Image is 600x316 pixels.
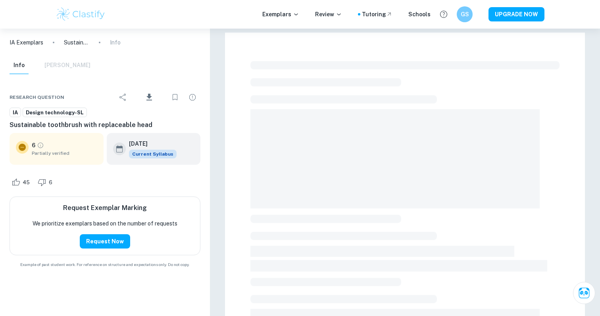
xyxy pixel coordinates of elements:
[110,38,121,47] p: Info
[457,6,473,22] button: GS
[63,203,147,213] h6: Request Exemplar Marking
[32,150,97,157] span: Partially verified
[10,120,200,130] h6: Sustainable toothbrush with replaceable head
[167,89,183,105] div: Bookmark
[315,10,342,19] p: Review
[488,7,544,21] button: UPGRADE NOW
[408,10,431,19] a: Schools
[10,94,64,101] span: Research question
[18,179,34,187] span: 45
[80,234,130,249] button: Request Now
[23,109,87,117] span: Design technology-SL
[32,141,35,150] p: 6
[133,87,165,108] div: Download
[115,89,131,105] div: Share
[44,179,57,187] span: 6
[129,150,177,158] div: This exemplar is based on the current syllabus. Feel free to refer to it for inspiration/ideas wh...
[36,176,57,189] div: Dislike
[129,139,170,148] h6: [DATE]
[37,142,44,149] a: Grade partially verified
[185,89,200,105] div: Report issue
[10,109,21,117] span: IA
[23,108,87,118] a: Design technology-SL
[129,150,177,158] span: Current Syllabus
[10,57,29,74] button: Info
[10,38,43,47] a: IA Exemplars
[64,38,89,47] p: Sustainable toothbrush with replaceable head
[10,108,21,118] a: IA
[460,10,469,19] h6: GS
[262,10,299,19] p: Exemplars
[362,10,392,19] a: Tutoring
[33,219,177,228] p: We prioritize exemplars based on the number of requests
[10,262,200,268] span: Example of past student work. For reference on structure and expectations only. Do not copy.
[437,8,450,21] button: Help and Feedback
[573,282,595,304] button: Ask Clai
[10,176,34,189] div: Like
[56,6,106,22] img: Clastify logo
